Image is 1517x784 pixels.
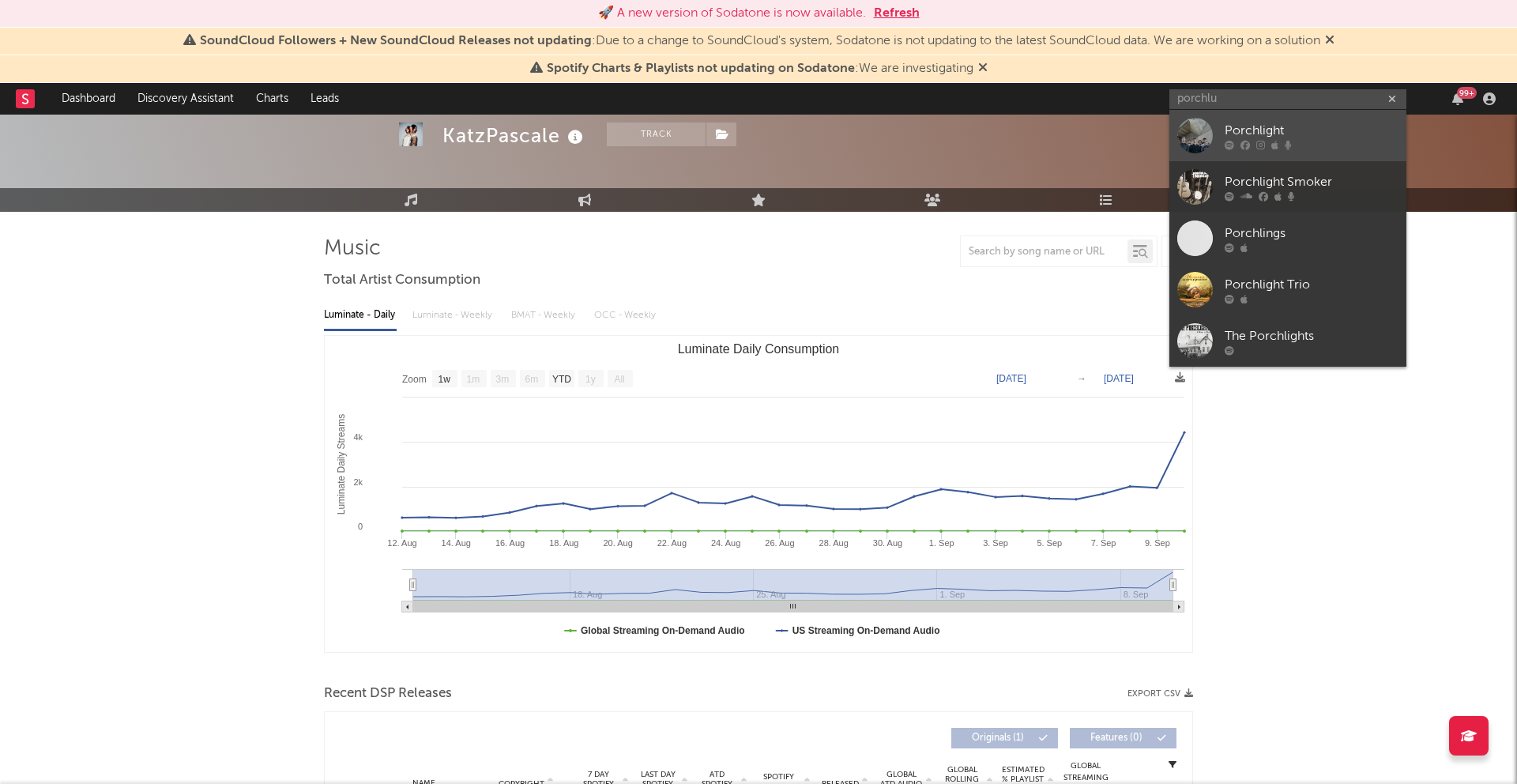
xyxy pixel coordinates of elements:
[1169,315,1406,367] a: The Porchlights
[324,684,452,703] span: Recent DSP Releases
[873,538,902,548] text: 30. Aug
[1452,92,1463,105] button: 99+
[547,62,973,75] span: : We are investigating
[1169,89,1406,109] input: Search for artists
[353,477,363,487] text: 2k
[126,83,245,115] a: Discovery Assistant
[678,342,840,356] text: Luminate Daily Consumption
[1080,733,1153,743] span: Features ( 0 )
[978,62,988,75] span: Dismiss
[765,538,794,548] text: 26. Aug
[614,374,624,385] text: All
[439,374,451,385] text: 1w
[1225,275,1398,294] div: Porchlight Trio
[1325,35,1334,47] span: Dismiss
[1077,373,1086,384] text: →
[547,62,855,75] span: Spotify Charts & Playlists not updating on Sodatone
[549,538,578,548] text: 18. Aug
[1104,373,1134,384] text: [DATE]
[525,374,539,385] text: 6m
[336,414,347,514] text: Luminate Daily Streams
[353,432,363,442] text: 4k
[1037,538,1062,548] text: 5. Sep
[792,625,940,636] text: US Streaming On-Demand Audio
[819,538,849,548] text: 28. Aug
[983,538,1008,548] text: 3. Sep
[1225,224,1398,243] div: Porchlings
[951,728,1058,748] button: Originals(1)
[552,374,571,385] text: YTD
[711,538,740,548] text: 24. Aug
[962,733,1034,743] span: Originals ( 1 )
[200,35,592,47] span: SoundCloud Followers + New SoundCloud Releases not updating
[1169,213,1406,264] a: Porchlings
[996,373,1026,384] text: [DATE]
[1225,172,1398,191] div: Porchlight Smoker
[299,83,350,115] a: Leads
[495,538,525,548] text: 16. Aug
[1091,538,1116,548] text: 7. Sep
[51,83,126,115] a: Dashboard
[245,83,299,115] a: Charts
[961,246,1127,258] input: Search by song name or URL
[1169,161,1406,213] a: Porchlight Smoker
[603,538,632,548] text: 20. Aug
[442,538,471,548] text: 14. Aug
[402,374,427,385] text: Zoom
[1127,689,1193,699] button: Export CSV
[200,35,1320,47] span: : Due to a change to SoundCloud's system, Sodatone is not updating to the latest SoundCloud data....
[496,374,510,385] text: 3m
[585,374,596,385] text: 1y
[598,4,866,23] div: 🚀 A new version of Sodatone is now available.
[324,302,397,329] div: Luminate - Daily
[1169,110,1406,161] a: Porchlight
[607,122,706,146] button: Track
[1169,264,1406,315] a: Porchlight Trio
[325,336,1192,652] svg: Luminate Daily Consumption
[467,374,480,385] text: 1m
[929,538,954,548] text: 1. Sep
[874,4,920,23] button: Refresh
[581,625,745,636] text: Global Streaming On-Demand Audio
[1225,326,1398,345] div: The Porchlights
[358,522,363,531] text: 0
[1457,87,1477,99] div: 99 +
[442,122,587,149] div: KatzPascale
[1145,538,1170,548] text: 9. Sep
[1225,121,1398,140] div: Porchlight
[324,271,480,290] span: Total Artist Consumption
[1070,728,1176,748] button: Features(0)
[387,538,416,548] text: 12. Aug
[657,538,687,548] text: 22. Aug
